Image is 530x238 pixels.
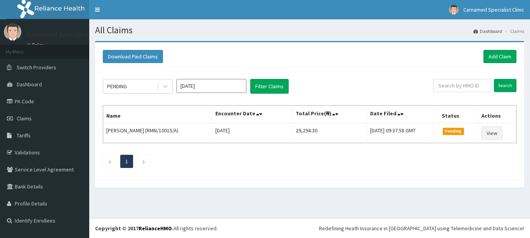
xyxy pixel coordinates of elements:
[108,158,111,165] a: Previous page
[107,82,127,90] div: PENDING
[27,31,107,38] p: Carnamed Specialist Clinic
[103,123,212,143] td: [PERSON_NAME] (RMN/10015/A)
[478,106,516,123] th: Actions
[212,106,292,123] th: Encounter Date
[142,158,145,165] a: Next page
[473,28,502,34] a: Dashboard
[103,50,163,63] button: Download Paid Claims
[103,106,212,123] th: Name
[292,123,367,143] td: 29,294.30
[95,225,173,232] strong: Copyright © 2017 .
[443,128,464,135] span: Pending
[125,158,128,165] a: Page 1 is your current page
[463,6,524,13] span: Carnamed Specialist Clinic
[433,79,491,92] input: Search by HMO ID
[177,79,246,93] input: Select Month and Year
[292,106,367,123] th: Total Price(₦)
[139,225,172,232] a: RelianceHMO
[482,127,502,140] a: View
[503,28,524,34] li: Claims
[17,64,56,71] span: Switch Providers
[367,123,438,143] td: [DATE] 09:37:58 GMT
[89,218,530,238] footer: All rights reserved.
[27,42,46,48] a: Online
[483,50,516,63] a: Add Claim
[17,132,31,139] span: Tariffs
[319,224,524,232] div: Redefining Heath Insurance in [GEOGRAPHIC_DATA] using Telemedicine and Data Science!
[439,106,478,123] th: Status
[494,79,516,92] input: Search
[212,123,292,143] td: [DATE]
[4,23,21,41] img: User Image
[17,81,42,88] span: Dashboard
[367,106,438,123] th: Date Filed
[95,25,524,35] h1: All Claims
[250,79,289,94] button: Filter Claims
[17,115,32,122] span: Claims
[449,5,459,15] img: User Image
